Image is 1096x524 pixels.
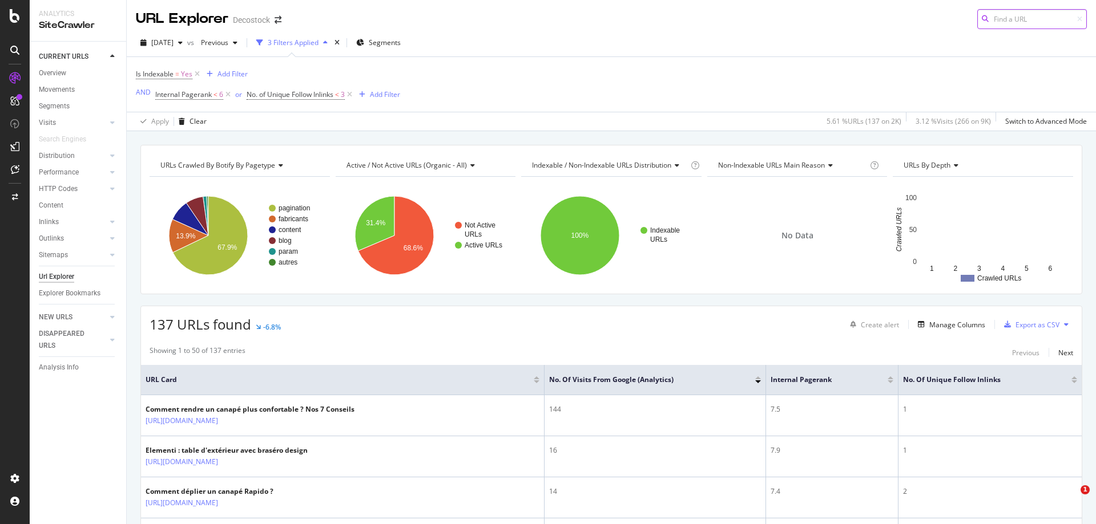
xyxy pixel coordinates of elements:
[1005,116,1087,126] div: Switch to Advanced Mode
[716,156,868,174] h4: Non-Indexable URLs Main Reason
[845,315,899,334] button: Create alert
[252,34,332,52] button: 3 Filters Applied
[150,186,328,285] div: A chart.
[954,265,958,273] text: 2
[771,486,893,497] div: 7.4
[39,328,96,352] div: DISAPPEARED URLS
[181,66,192,82] span: Yes
[1081,485,1090,494] span: 1
[136,87,151,98] button: AND
[903,404,1077,415] div: 1
[136,9,228,29] div: URL Explorer
[160,160,275,170] span: URLs Crawled By Botify By pagetype
[901,156,1063,174] h4: URLs by Depth
[39,51,107,63] a: CURRENT URLS
[39,233,64,245] div: Outlinks
[903,445,1077,456] div: 1
[39,311,107,323] a: NEW URLS
[150,346,245,359] div: Showing 1 to 50 of 137 entries
[403,244,422,252] text: 68.6%
[39,67,118,79] a: Overview
[370,90,400,99] div: Add Filter
[39,183,107,195] a: HTTP Codes
[279,237,292,245] text: blog
[346,160,467,170] span: Active / Not Active URLs (organic - all)
[332,37,342,48] div: times
[977,274,1021,282] text: Crawled URLs
[279,215,308,223] text: fabricants
[930,265,934,273] text: 1
[549,486,761,497] div: 14
[893,186,1071,285] svg: A chart.
[39,166,79,178] div: Performance
[146,497,218,509] a: [URL][DOMAIN_NAME]
[39,133,98,145] a: Search Engines
[549,404,761,415] div: 144
[275,16,281,24] div: arrow-right-arrow-left
[39,328,107,352] a: DISAPPEARED URLS
[913,318,985,331] button: Manage Columns
[39,271,118,283] a: Url Explorer
[650,226,680,234] text: Indexable
[213,90,217,99] span: <
[781,230,813,241] span: No Data
[354,88,400,101] button: Add Filter
[905,194,917,202] text: 100
[39,233,107,245] a: Outlinks
[39,183,78,195] div: HTTP Codes
[1016,320,1059,330] div: Export as CSV
[366,219,385,227] text: 31.4%
[158,156,320,174] h4: URLs Crawled By Botify By pagetype
[913,258,917,266] text: 0
[39,287,118,299] a: Explorer Bookmarks
[521,186,700,285] svg: A chart.
[39,150,75,162] div: Distribution
[39,361,118,373] a: Analysis Info
[39,311,72,323] div: NEW URLS
[1000,315,1059,334] button: Export as CSV
[1058,348,1073,358] div: Next
[146,486,273,497] div: Comment déplier un canapé Rapido ?
[136,112,169,131] button: Apply
[771,375,871,385] span: Internal Pagerank
[146,415,218,426] a: [URL][DOMAIN_NAME]
[861,320,899,330] div: Create alert
[335,90,339,99] span: <
[39,117,56,129] div: Visits
[530,156,688,174] h4: Indexable / Non-Indexable URLs Distribution
[279,204,310,212] text: pagination
[233,14,270,26] div: Decostock
[903,486,1077,497] div: 2
[279,226,301,234] text: content
[39,361,79,373] div: Analysis Info
[202,67,248,81] button: Add Filter
[268,38,319,47] div: 3 Filters Applied
[39,84,75,96] div: Movements
[39,19,117,32] div: SiteCrawler
[1012,346,1039,359] button: Previous
[532,160,671,170] span: Indexable / Non-Indexable URLs distribution
[146,456,218,468] a: [URL][DOMAIN_NAME]
[176,232,195,240] text: 13.9%
[235,90,242,99] div: or
[263,322,281,332] div: -6.8%
[279,247,298,255] text: param
[39,150,107,162] a: Distribution
[1001,112,1087,131] button: Switch to Advanced Mode
[1049,265,1053,273] text: 6
[718,160,825,170] span: Non-Indexable URLs Main Reason
[235,89,242,100] button: or
[336,186,514,285] svg: A chart.
[39,271,74,283] div: Url Explorer
[571,231,589,239] text: 100%
[1025,265,1029,273] text: 5
[549,375,739,385] span: No. of Visits from Google (Analytics)
[39,133,86,145] div: Search Engines
[146,404,354,415] div: Comment rendre un canapé plus confortable ? Nos 7 Conseils
[465,241,502,249] text: Active URLs
[929,320,985,330] div: Manage Columns
[155,90,212,99] span: Internal Pagerank
[174,112,207,131] button: Clear
[196,34,242,52] button: Previous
